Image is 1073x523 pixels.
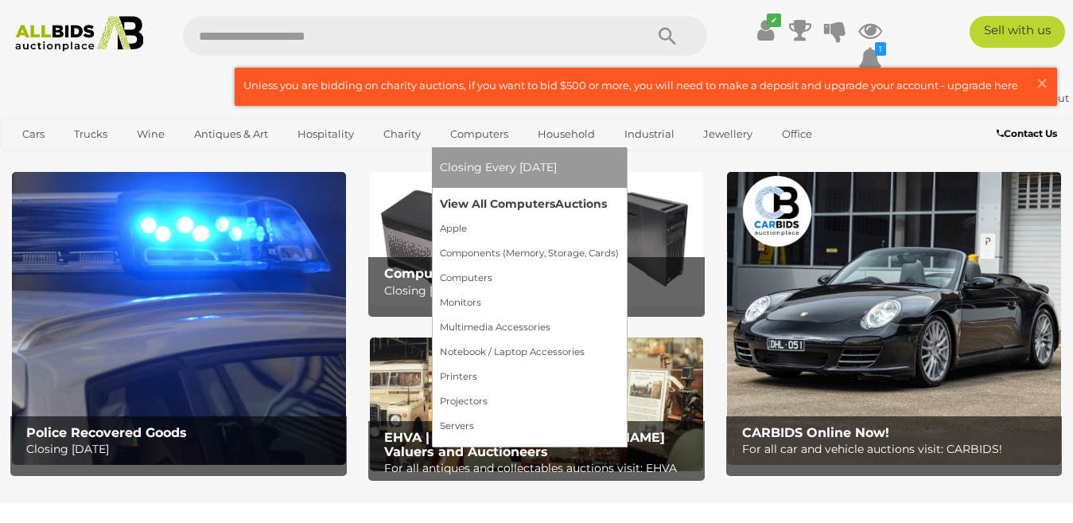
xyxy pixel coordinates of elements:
[370,172,704,306] img: Computers & IT Auction
[370,172,704,306] a: Computers & IT Auction Computers & IT Auction Closing [DATE]
[742,425,889,440] b: CARBIDS Online Now!
[970,16,1065,48] a: Sell with us
[628,16,707,56] button: Search
[997,125,1061,142] a: Contact Us
[74,147,208,174] a: [GEOGRAPHIC_DATA]
[384,281,697,301] p: Closing [DATE]
[126,121,175,147] a: Wine
[184,121,278,147] a: Antiques & Art
[1035,68,1049,99] span: ×
[875,42,886,56] i: 1
[997,127,1057,139] b: Contact Us
[693,121,763,147] a: Jewellery
[767,14,781,27] i: ✔
[384,430,665,459] b: EHVA | [PERSON_NAME] [PERSON_NAME] Valuers and Auctioneers
[12,147,65,174] a: Sports
[26,425,187,440] b: Police Recovered Goods
[858,45,882,73] a: 1
[772,121,822,147] a: Office
[26,439,339,459] p: Closing [DATE]
[12,172,346,465] a: Police Recovered Goods Police Recovered Goods Closing [DATE]
[384,459,697,478] p: For all antiques and collectables auctions visit: EHVA
[370,338,704,471] a: EHVA | Evans Hastings Valuers and Auctioneers EHVA | [PERSON_NAME] [PERSON_NAME] Valuers and Auct...
[12,172,346,465] img: Police Recovered Goods
[370,338,704,471] img: EHVA | Evans Hastings Valuers and Auctioneers
[8,16,151,52] img: Allbids.com.au
[727,172,1061,465] img: CARBIDS Online Now!
[727,172,1061,465] a: CARBIDS Online Now! CARBIDS Online Now! For all car and vehicle auctions visit: CARBIDS!
[440,121,519,147] a: Computers
[753,16,777,45] a: ✔
[614,121,685,147] a: Industrial
[287,121,364,147] a: Hospitality
[12,121,55,147] a: Cars
[742,439,1055,459] p: For all car and vehicle auctions visit: CARBIDS!
[527,121,605,147] a: Household
[373,121,431,147] a: Charity
[64,121,118,147] a: Trucks
[384,266,544,281] b: Computers & IT Auction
